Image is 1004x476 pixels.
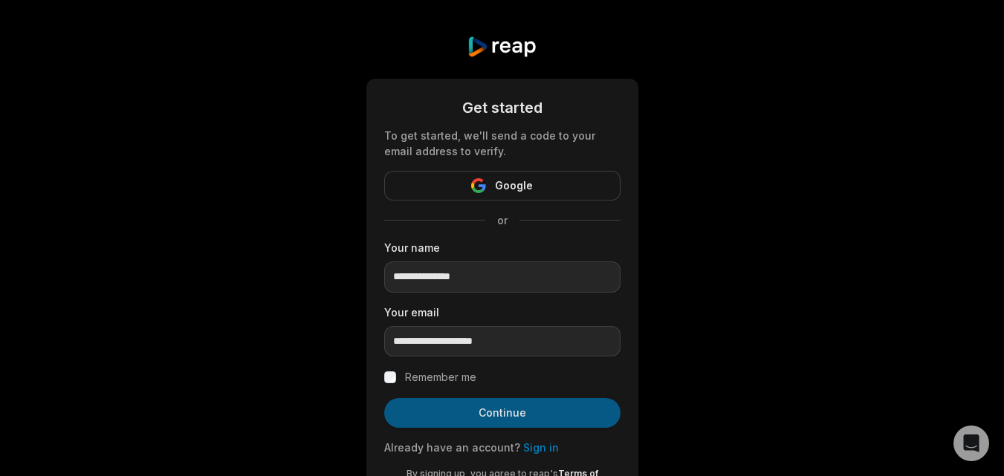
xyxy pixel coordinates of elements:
[384,240,621,255] label: Your name
[384,171,621,200] button: Google
[405,368,476,386] label: Remember me
[384,128,621,159] div: To get started, we'll send a code to your email address to verify.
[953,426,989,461] div: Open Intercom Messenger
[384,398,621,428] button: Continue
[384,304,621,320] label: Your email
[495,177,533,195] span: Google
[384,97,621,119] div: Get started
[384,441,520,454] span: Already have an account?
[467,36,537,58] img: reap
[523,441,559,454] a: Sign in
[485,212,519,228] span: or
